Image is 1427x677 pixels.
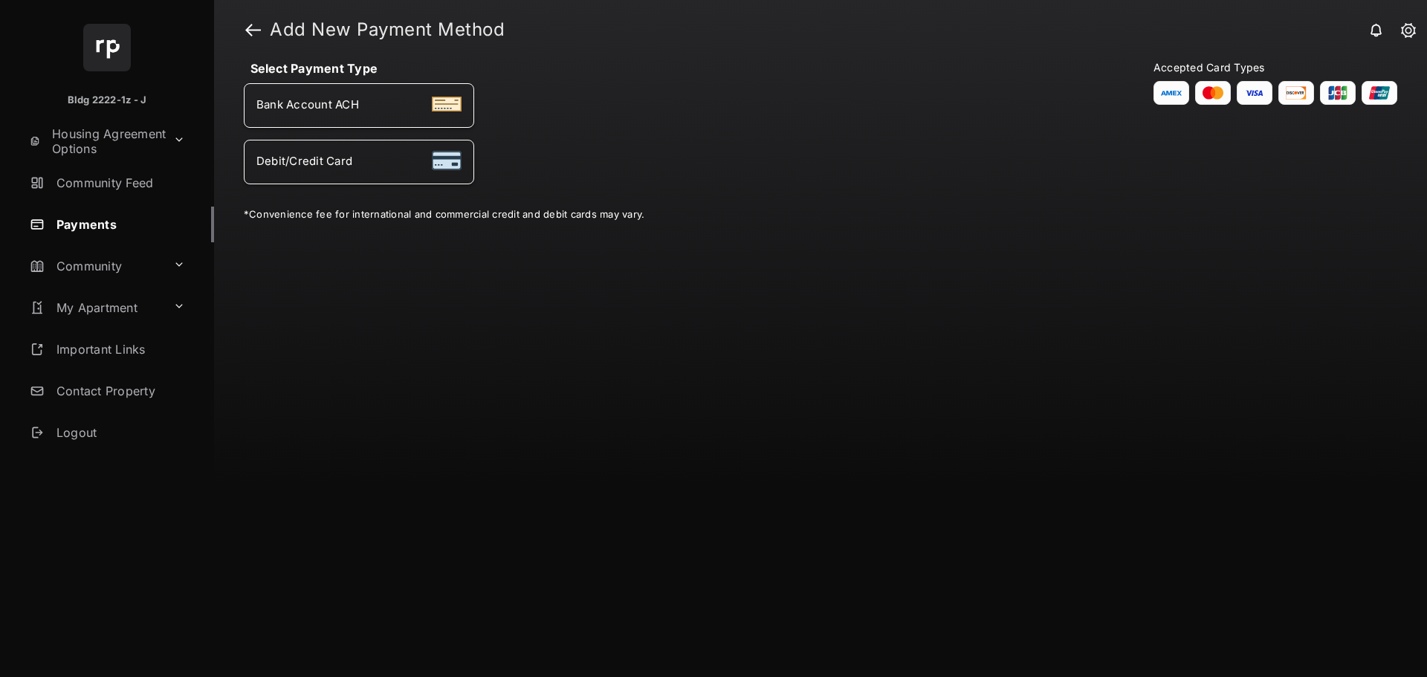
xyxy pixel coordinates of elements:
[244,208,1397,223] div: * Convenience fee for international and commercial credit and debit cards may vary.
[24,415,214,450] a: Logout
[256,97,359,111] span: Bank Account ACH
[244,61,994,76] h4: Select Payment Type
[24,165,214,201] a: Community Feed
[24,248,167,284] a: Community
[1153,61,1271,74] span: Accepted Card Types
[24,123,167,159] a: Housing Agreement Options
[24,373,214,409] a: Contact Property
[270,21,505,39] strong: Add New Payment Method
[83,24,131,71] img: svg+xml;base64,PHN2ZyB4bWxucz0iaHR0cDovL3d3dy53My5vcmcvMjAwMC9zdmciIHdpZHRoPSI2NCIgaGVpZ2h0PSI2NC...
[24,331,191,367] a: Important Links
[256,154,352,168] span: Debit/Credit Card
[24,290,167,325] a: My Apartment
[24,207,214,242] a: Payments
[68,93,147,108] p: Bldg 2222-1z - J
